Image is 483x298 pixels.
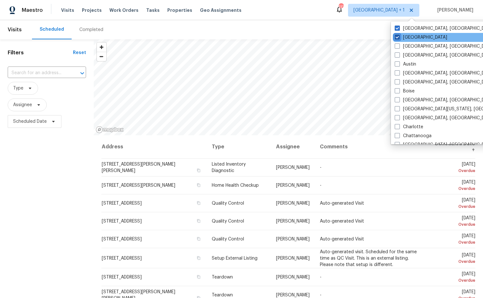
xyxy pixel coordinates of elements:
span: Assignee [13,102,32,108]
span: Type [13,85,23,91]
span: [PERSON_NAME] [276,183,310,188]
span: Teardown [212,275,233,279]
span: Auto-generated Visit [320,201,364,206]
span: [DATE] [432,180,475,192]
span: [STREET_ADDRESS][PERSON_NAME] [102,183,175,188]
label: Boise [395,88,415,94]
button: Copy Address [196,218,202,224]
th: Scheduled Date ↑ [427,135,476,159]
span: Work Orders [109,7,139,13]
th: Address [101,135,207,159]
h1: Filters [8,50,73,56]
span: Home Health Checkup [212,183,259,188]
div: Completed [79,27,103,33]
span: [STREET_ADDRESS] [102,237,142,241]
span: Maestro [22,7,43,13]
span: [PERSON_NAME] [276,275,310,279]
button: Copy Address [196,200,202,206]
div: Overdue [432,203,475,210]
span: [DATE] [432,253,475,264]
span: [DATE] [432,216,475,228]
th: Comments [315,135,427,159]
div: Overdue [432,258,475,264]
span: Auto-generated Visit [320,219,364,224]
span: [PERSON_NAME] [276,165,310,170]
span: Auto-generated visit. Scheduled for the same time as QC Visit. This is an external listing. Pleas... [320,249,417,267]
button: Open [78,69,87,78]
span: Quality Control [212,219,244,224]
label: [GEOGRAPHIC_DATA] [395,34,447,41]
div: Overdue [432,168,475,174]
span: [PERSON_NAME] [276,256,310,260]
span: [DATE] [432,272,475,284]
span: Tasks [146,8,160,12]
span: Quality Control [212,201,244,206]
span: Listed Inventory Diagnostic [212,162,246,173]
th: Assignee [271,135,315,159]
span: [DATE] [432,162,475,174]
span: [STREET_ADDRESS][PERSON_NAME][PERSON_NAME] [102,162,175,173]
input: Search for an address... [8,68,68,78]
canvas: Map [94,39,481,135]
span: [STREET_ADDRESS] [102,201,142,206]
span: [STREET_ADDRESS] [102,275,142,279]
div: Overdue [432,277,475,284]
button: Copy Address [196,274,202,280]
span: Setup External Listing [212,256,257,260]
th: Type [207,135,271,159]
div: 112 [339,4,343,10]
span: [PERSON_NAME] [276,237,310,241]
span: Visits [8,23,22,37]
label: Austin [395,61,416,67]
button: Copy Address [196,236,202,242]
span: [DATE] [432,198,475,210]
span: Auto-generated Visit [320,237,364,241]
span: [STREET_ADDRESS] [102,256,142,260]
button: Zoom in [97,43,106,52]
span: Visits [61,7,74,13]
div: Overdue [432,221,475,228]
div: Overdue [432,239,475,246]
div: Reset [73,50,86,56]
span: Quality Control [212,237,244,241]
span: - [320,275,321,279]
span: Teardown [212,293,233,297]
span: - [320,165,321,170]
span: Geo Assignments [200,7,241,13]
button: Copy Address [196,182,202,188]
label: Charlotte [395,124,423,130]
span: [PERSON_NAME] [276,201,310,206]
span: - [320,183,321,188]
span: - [320,293,321,297]
span: [STREET_ADDRESS] [102,219,142,224]
span: Scheduled Date [13,118,47,125]
button: Zoom out [97,52,106,61]
div: Scheduled [40,26,64,33]
a: Mapbox homepage [96,126,124,133]
span: Projects [82,7,102,13]
span: [PERSON_NAME] [435,7,473,13]
span: [DATE] [432,234,475,246]
span: [PERSON_NAME] [276,219,310,224]
span: [PERSON_NAME] [276,293,310,297]
div: Overdue [432,185,475,192]
label: Chattanooga [395,133,432,139]
button: Copy Address [196,168,202,173]
button: Copy Address [196,255,202,261]
span: [GEOGRAPHIC_DATA] + 1 [353,7,405,13]
span: Properties [167,7,192,13]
